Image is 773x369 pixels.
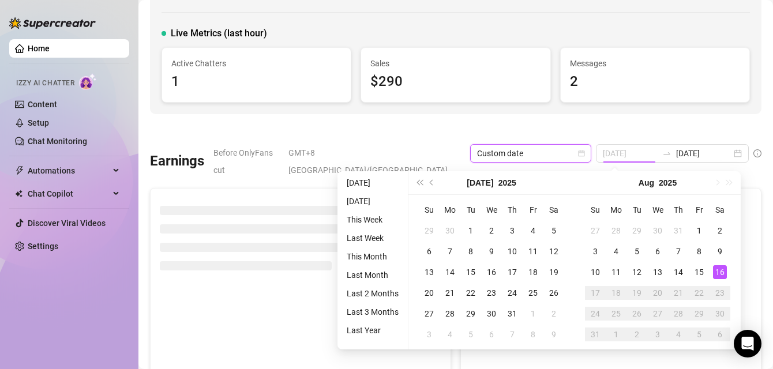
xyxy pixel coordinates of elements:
td: 2025-09-02 [626,324,647,345]
div: 23 [713,286,727,300]
div: 21 [443,286,457,300]
div: 10 [588,265,602,279]
td: 2025-08-04 [606,241,626,262]
td: 2025-07-31 [502,303,523,324]
div: 28 [609,224,623,238]
td: 2025-07-15 [460,262,481,283]
td: 2025-08-11 [606,262,626,283]
span: Automations [28,161,110,180]
td: 2025-08-14 [668,262,689,283]
td: 2025-07-28 [606,220,626,241]
div: 7 [671,244,685,258]
td: 2025-08-07 [502,324,523,345]
div: 14 [443,265,457,279]
td: 2025-07-30 [481,303,502,324]
div: 6 [713,327,727,341]
div: 9 [485,244,498,258]
a: Chat Monitoring [28,137,87,146]
button: Choose a month [467,171,493,194]
th: Th [668,199,689,220]
div: 30 [651,224,665,238]
th: We [647,199,668,220]
div: 17 [505,265,519,279]
td: 2025-08-28 [668,303,689,324]
td: 2025-08-08 [523,324,543,345]
td: 2025-07-02 [481,220,502,241]
td: 2025-07-20 [419,283,440,303]
td: 2025-08-06 [481,324,502,345]
div: 31 [588,327,602,341]
div: 22 [464,286,478,300]
li: Last 2 Months [342,287,403,300]
td: 2025-07-11 [523,241,543,262]
td: 2025-07-29 [626,220,647,241]
div: 1 [464,224,478,238]
td: 2025-08-04 [440,324,460,345]
div: 27 [588,224,602,238]
li: Last Year [342,323,403,337]
td: 2025-09-06 [710,324,730,345]
div: 1 [171,71,342,93]
div: 12 [547,244,561,258]
th: Tu [626,199,647,220]
td: 2025-08-05 [460,324,481,345]
th: Sa [543,199,564,220]
td: 2025-08-20 [647,283,668,303]
div: 20 [422,286,436,300]
div: 2 [547,307,561,321]
div: 3 [651,327,665,341]
td: 2025-08-30 [710,303,730,324]
td: 2025-07-16 [481,262,502,283]
div: 7 [443,244,457,258]
td: 2025-07-14 [440,262,460,283]
td: 2025-07-07 [440,241,460,262]
a: Setup [28,118,49,127]
input: End date [676,147,731,160]
td: 2025-07-04 [523,220,543,241]
th: Tu [460,199,481,220]
td: 2025-07-05 [543,220,564,241]
td: 2025-07-09 [481,241,502,262]
td: 2025-08-13 [647,262,668,283]
div: 19 [547,265,561,279]
div: 31 [671,224,685,238]
div: 2 [485,224,498,238]
div: 14 [671,265,685,279]
div: 29 [692,307,706,321]
div: 16 [713,265,727,279]
td: 2025-08-17 [585,283,606,303]
div: 11 [526,244,540,258]
span: calendar [578,150,585,157]
td: 2025-08-09 [710,241,730,262]
td: 2025-07-10 [502,241,523,262]
th: Fr [689,199,710,220]
td: 2025-07-12 [543,241,564,262]
td: 2025-07-25 [523,283,543,303]
div: Open Intercom Messenger [734,330,761,357]
span: Before OnlyFans cut [213,144,282,179]
td: 2025-09-03 [647,324,668,345]
div: 29 [464,307,478,321]
div: 15 [464,265,478,279]
td: 2025-08-02 [710,220,730,241]
td: 2025-07-19 [543,262,564,283]
div: 5 [692,327,706,341]
th: We [481,199,502,220]
span: Custom date [477,145,584,162]
td: 2025-08-09 [543,324,564,345]
td: 2025-08-01 [689,220,710,241]
li: [DATE] [342,194,403,208]
button: Choose a month [639,171,654,194]
div: 12 [630,265,644,279]
span: Chat Copilot [28,184,110,203]
div: 28 [671,307,685,321]
td: 2025-08-19 [626,283,647,303]
li: This Month [342,250,403,263]
button: Previous month (PageUp) [426,171,438,194]
div: $290 [370,71,541,93]
div: 8 [526,327,540,341]
td: 2025-08-15 [689,262,710,283]
button: Choose a year [659,171,677,194]
th: Sa [710,199,730,220]
li: This Week [342,213,403,227]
